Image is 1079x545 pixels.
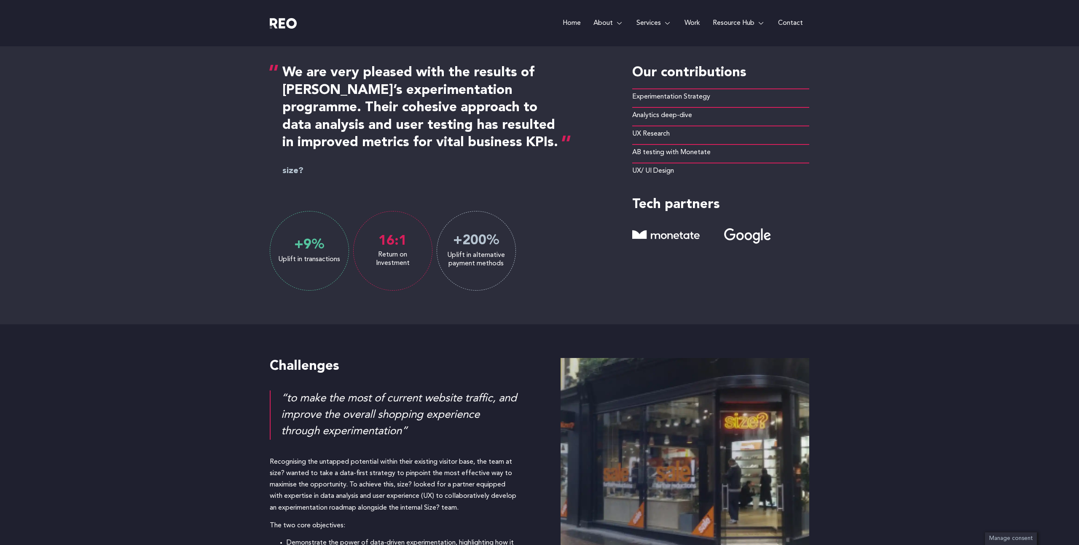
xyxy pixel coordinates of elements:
[989,536,1033,541] span: Manage consent
[270,457,518,514] div: Recognising the untapped potential within their existing visitor base, the team at size? wanted t...
[270,238,303,253] span: +
[486,234,515,248] span: %
[303,238,311,253] span: 9
[632,166,674,177] span: UX/ UI Design
[462,234,486,248] span: 200
[282,64,561,152] h4: We are very pleased with the results of [PERSON_NAME]’s experimentation programme. Their cohesive...
[270,520,518,532] p: The two core objectives:
[270,255,349,264] div: Uplift in transactions
[282,165,599,177] h6: size?
[437,251,515,268] div: Uplift in alternative payment methods
[437,234,462,248] span: +
[632,147,711,158] span: AB testing with Monetate
[632,128,670,140] span: UX Research
[311,238,349,253] span: %
[632,64,809,82] h4: Our contributions
[281,390,518,440] div: “to make the most of current website traffic, and improve the overall shopping experience through...
[270,358,518,376] h4: Challenges
[354,251,432,267] div: Return on Investment
[395,235,432,248] span: :1
[632,110,692,121] span: Analytics deep-dive
[632,196,809,214] h4: Tech partners
[378,235,395,248] span: 16
[632,91,710,103] span: Experimentation Strategy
